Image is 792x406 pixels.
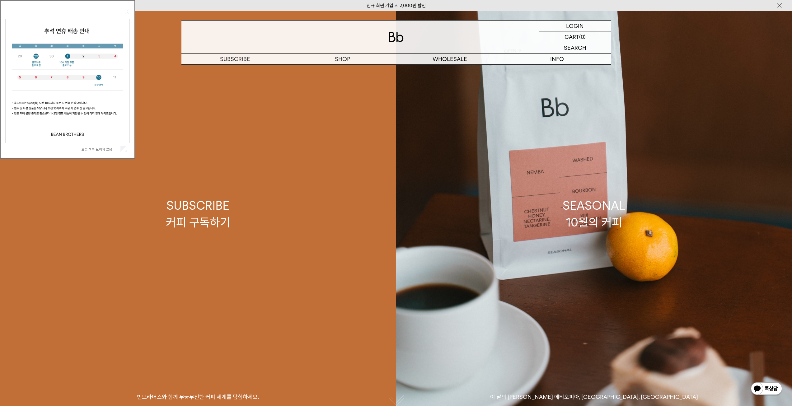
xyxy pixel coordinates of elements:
p: CART [565,31,579,42]
img: 로고 [389,32,404,42]
a: SUBSCRIBE [181,54,289,64]
p: WHOLESALE [396,54,504,64]
label: 오늘 하루 보이지 않음 [82,147,119,152]
img: 카카오톡 채널 1:1 채팅 버튼 [750,382,783,397]
p: LOGIN [566,21,584,31]
p: INFO [504,54,611,64]
a: CART (0) [539,31,611,42]
button: 닫기 [124,9,130,14]
a: SHOP [289,54,396,64]
a: 신규 회원 가입 시 3,000원 할인 [367,3,426,8]
a: LOGIN [539,21,611,31]
div: SUBSCRIBE 커피 구독하기 [166,197,230,230]
div: SEASONAL 10월의 커피 [563,197,626,230]
p: SEARCH [564,42,586,53]
p: (0) [579,31,586,42]
img: 5e4d662c6b1424087153c0055ceb1a13_140731.jpg [6,19,129,143]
